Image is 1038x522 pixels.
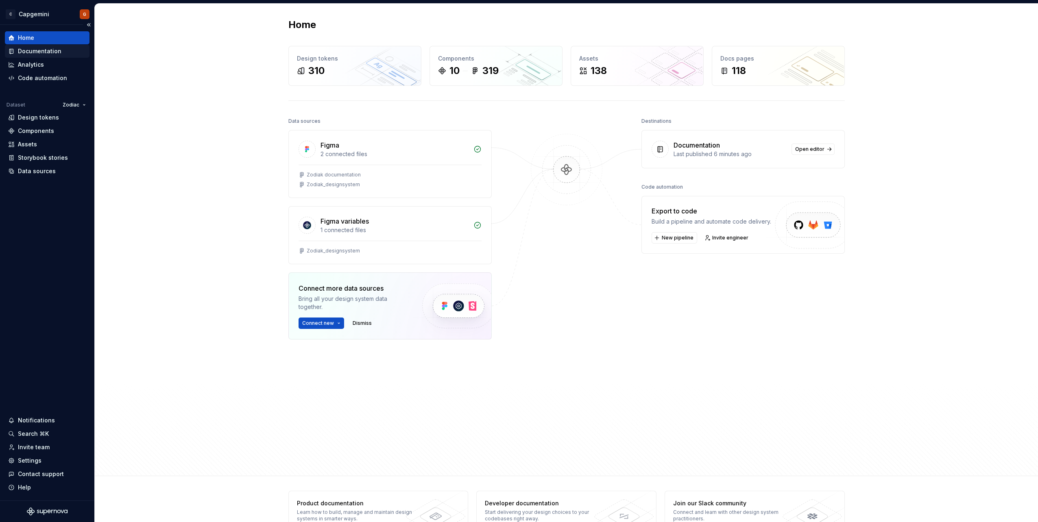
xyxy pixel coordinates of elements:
div: Capgemini [19,10,49,18]
h2: Home [288,18,316,31]
div: G [83,11,86,17]
div: Start delivering your design choices to your codebases right away. [485,509,603,522]
div: Docs pages [720,54,836,63]
a: Analytics [5,58,89,71]
div: Invite team [18,443,50,451]
a: Design tokens [5,111,89,124]
a: Data sources [5,165,89,178]
div: Export to code [652,206,771,216]
button: Search ⌘K [5,427,89,440]
div: Connect more data sources [299,283,408,293]
div: Analytics [18,61,44,69]
div: Search ⌘K [18,430,49,438]
a: Components10319 [430,46,563,86]
a: Figma2 connected filesZodiak documentationZodiak_designsystem [288,130,492,198]
div: Home [18,34,34,42]
div: Connect and learn with other design system practitioners. [673,509,792,522]
button: Dismiss [349,318,375,329]
div: Code automation [641,181,683,193]
div: Zodiak documentation [307,172,361,178]
a: Docs pages118 [712,46,845,86]
div: Last published 6 minutes ago [674,150,787,158]
span: Dismiss [353,320,372,326]
div: 310 [308,64,325,77]
div: Figma variables [321,216,369,226]
div: Code automation [18,74,67,82]
div: C [6,9,15,19]
a: Home [5,31,89,44]
button: CCapgeminiG [2,5,93,23]
button: Collapse sidebar [83,19,94,30]
button: Zodiac [59,99,89,111]
a: Open editor [792,144,835,155]
span: Open editor [795,146,824,152]
div: Data sources [288,115,321,127]
div: Documentation [674,140,720,150]
div: Help [18,483,31,492]
div: Design tokens [18,113,59,122]
div: Dataset [7,102,25,108]
div: Design tokens [297,54,413,63]
div: Storybook stories [18,154,68,162]
svg: Supernova Logo [27,507,68,515]
div: Notifications [18,416,55,424]
button: New pipeline [652,232,697,244]
div: 138 [591,64,607,77]
a: Figma variables1 connected filesZodiak_designsystem [288,206,492,264]
div: Assets [18,140,37,148]
span: Zodiac [63,102,79,108]
div: Zodiak_designsystem [307,248,360,254]
div: Assets [579,54,695,63]
a: Code automation [5,72,89,85]
a: Invite team [5,441,89,454]
a: Invite engineer [702,232,752,244]
div: Contact support [18,470,64,478]
div: Bring all your design system data together. [299,295,408,311]
div: Documentation [18,47,61,55]
div: 10 [449,64,460,77]
div: Product documentation [297,499,415,507]
div: Build a pipeline and automate code delivery. [652,217,771,226]
div: 1 connected files [321,226,469,234]
a: Design tokens310 [288,46,421,86]
a: Components [5,124,89,137]
div: 319 [482,64,499,77]
div: Components [438,54,554,63]
div: 118 [732,64,746,77]
button: Help [5,481,89,494]
span: New pipeline [662,235,693,241]
div: Destinations [641,115,672,127]
a: Assets138 [571,46,704,86]
button: Contact support [5,468,89,481]
div: 2 connected files [321,150,469,158]
div: Figma [321,140,339,150]
div: Join our Slack community [673,499,792,507]
a: Documentation [5,45,89,58]
a: Settings [5,454,89,467]
span: Connect new [302,320,334,326]
div: Components [18,127,54,135]
div: Learn how to build, manage and maintain design systems in smarter ways. [297,509,415,522]
span: Invite engineer [712,235,748,241]
button: Notifications [5,414,89,427]
a: Storybook stories [5,151,89,164]
div: Settings [18,457,41,465]
div: Developer documentation [485,499,603,507]
button: Connect new [299,318,344,329]
a: Assets [5,138,89,151]
div: Zodiak_designsystem [307,181,360,188]
div: Data sources [18,167,56,175]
